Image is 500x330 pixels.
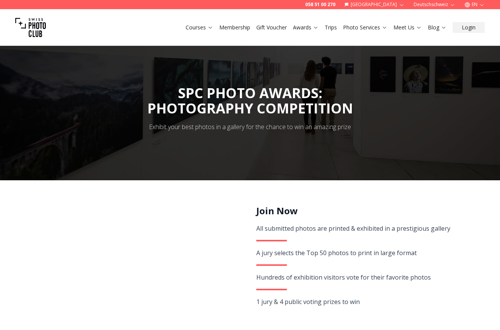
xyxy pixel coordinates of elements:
button: Trips [322,22,340,33]
a: Gift Voucher [256,24,287,31]
h2: Join Now [256,205,480,217]
span: SPC PHOTO AWARDS: [147,84,353,116]
a: Blog [428,24,447,31]
a: Meet Us [393,24,422,31]
a: Membership [219,24,250,31]
button: Gift Voucher [253,22,290,33]
a: Awards [293,24,319,31]
a: 058 51 00 270 [305,2,335,8]
a: Trips [325,24,337,31]
div: Exhibit your best photos in a gallery for the chance to win an amazing prize [149,122,351,131]
div: Hundreds of exhibition visitors vote for their favorite photos [256,272,480,283]
div: 1 jury & 4 public voting prizes to win [256,296,480,307]
div: All submitted photos are printed & exhibited in a prestigious gallery [256,223,480,234]
div: PHOTOGRAPHY COMPETITION [147,101,353,116]
button: Awards [290,22,322,33]
div: A jury selects the Top 50 photos to print in large format [256,247,480,258]
button: Blog [425,22,450,33]
button: Membership [216,22,253,33]
button: Login [453,22,485,33]
button: Photo Services [340,22,390,33]
a: Courses [186,24,213,31]
img: Swiss photo club [15,12,46,43]
button: Courses [183,22,216,33]
a: Photo Services [343,24,387,31]
button: Meet Us [390,22,425,33]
